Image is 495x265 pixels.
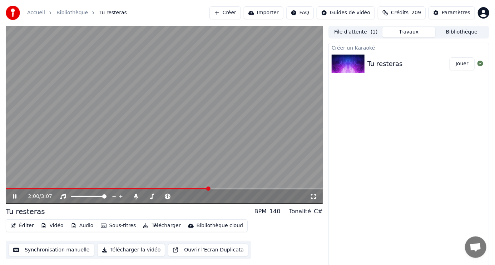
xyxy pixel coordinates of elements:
span: Tu resteras [99,9,127,16]
button: Télécharger la vidéo [97,244,165,256]
div: BPM [254,207,267,216]
span: ( 1 ) [371,29,378,36]
button: Importer [244,6,283,19]
button: FAQ [286,6,314,19]
nav: breadcrumb [27,9,127,16]
div: Tu resteras [367,59,403,69]
div: Bibliothèque cloud [197,222,243,229]
button: Jouer [450,57,475,70]
button: Vidéo [38,221,66,231]
a: Accueil [27,9,45,16]
img: youka [6,6,20,20]
button: Créer [209,6,241,19]
button: Télécharger [140,221,183,231]
button: Bibliothèque [435,27,488,37]
button: Synchronisation manuelle [9,244,94,256]
button: Éditer [8,221,36,231]
div: C# [314,207,323,216]
div: Créer un Karaoké [329,43,489,52]
span: 2:00 [28,193,39,200]
button: Guides de vidéo [317,6,375,19]
button: Ouvrir l'Ecran Duplicata [168,244,248,256]
button: Audio [68,221,96,231]
button: Travaux [382,27,435,37]
a: Bibliothèque [56,9,88,16]
button: Crédits209 [378,6,426,19]
div: / [28,193,45,200]
button: File d'attente [330,27,382,37]
span: 209 [411,9,421,16]
span: Crédits [391,9,409,16]
div: Tu resteras [6,207,45,216]
span: 3:07 [41,193,52,200]
button: Paramètres [429,6,475,19]
button: Sous-titres [98,221,139,231]
div: Ouvrir le chat [465,236,486,258]
div: Paramètres [442,9,470,16]
div: Tonalité [289,207,311,216]
div: 140 [269,207,281,216]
